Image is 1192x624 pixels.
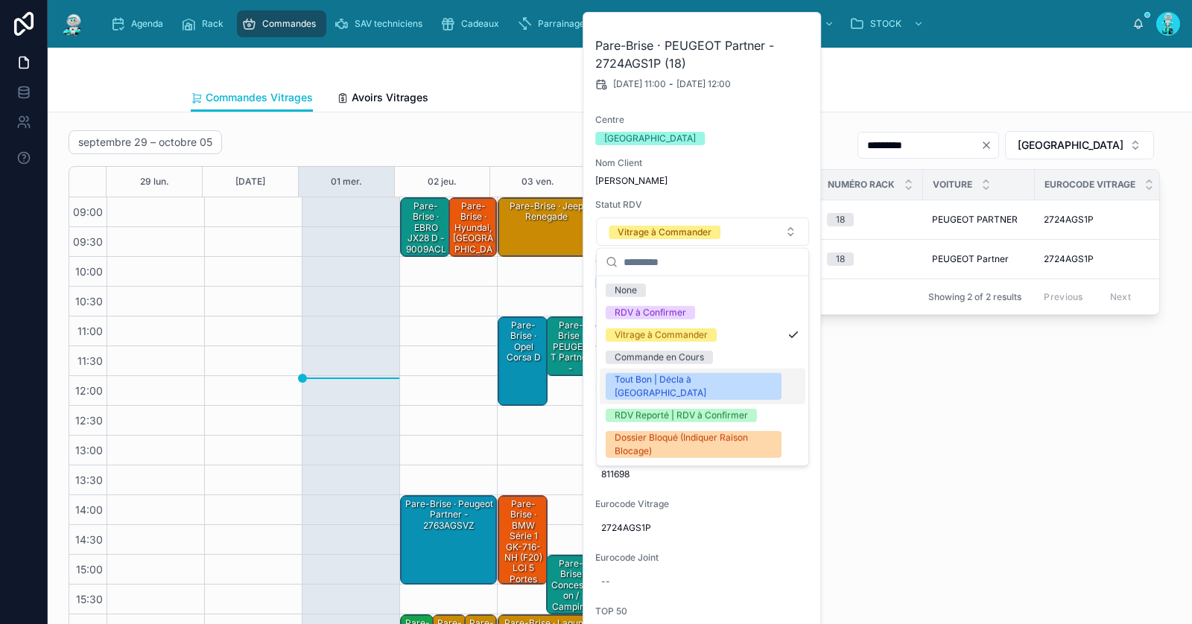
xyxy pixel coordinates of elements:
div: scrollable content [98,7,1132,40]
a: Cadeaux [436,10,510,37]
button: Clear [980,139,998,151]
div: Pare-Brise · Peugeot partner - 2763AGSVZ [403,497,495,532]
a: PEUGEOT Partner [932,253,1026,265]
span: SAV techniciens [355,18,422,30]
button: Select Button [596,404,809,432]
div: Pare-Brise · Hyundai, [GEOGRAPHIC_DATA] [449,198,496,256]
span: Rack [202,18,223,30]
button: 29 lun. [140,167,169,197]
span: Commandes Vitrages [206,90,313,105]
div: Pare-Brise · EBRO JX28 D - 9009ACL vin [403,200,449,267]
span: Immatriculation [595,302,810,313]
a: 2724AGS1P [1044,214,1155,226]
span: 2724AGS1P [601,522,804,534]
span: STOCK [870,18,901,30]
span: Eurocode Vitrage [595,498,810,510]
span: Eurocode Joint [595,552,810,564]
a: Agenda [106,10,174,37]
span: 13:30 [72,474,107,486]
span: 10:00 [72,265,107,278]
span: Statut RDV [595,199,810,211]
span: 14:30 [72,533,107,546]
span: Vitrage à Remplacer [595,258,810,270]
a: SAV techniciens [329,10,433,37]
span: Commandes [262,18,316,30]
div: 18 [836,213,845,226]
div: Pare-Brise · Jeep renegade [498,198,594,256]
button: [DATE] [235,167,265,197]
span: Numéro Rack [828,179,895,191]
span: 12:30 [72,414,107,427]
div: Vitrage à Commander [615,328,708,342]
a: Rack [177,10,234,37]
div: Pare-Brise Concession / Camping Car / Camion · classe A - facturation phare : 1594,93 [547,555,594,614]
a: PEUGEOT PARTNER [932,214,1026,226]
button: 01 mer. [331,167,362,197]
h2: septembre 29 – octobre 05 [78,135,212,150]
a: Commandes Vitrages [191,84,313,112]
div: Vitrage à Commander [618,226,711,239]
a: Parrainages [513,10,600,37]
a: 2724AGS1P [1044,253,1155,265]
span: gy694qp [595,319,810,331]
div: Pare-Brise · Jeep renegade [501,200,593,224]
span: [PERSON_NAME] [595,175,810,187]
div: Pare-Brise · EBRO JX28 D - 9009ACL vin [401,198,450,256]
span: Showing 2 of 2 results [928,291,1021,303]
button: Select Button [1005,131,1154,159]
span: 13:00 [72,444,107,456]
span: Voiture [933,179,972,191]
span: [GEOGRAPHIC_DATA] [1018,138,1123,153]
span: 14:00 [72,503,107,516]
span: 11:30 [74,354,107,367]
span: Voiture [595,343,810,355]
div: Pare-Brise · Peugeot partner - 2763AGSVZ [401,496,496,584]
span: Avoirs Vitrages [352,90,428,105]
button: Select Button [596,217,809,246]
span: 09:00 [69,206,107,218]
div: Pare-Brise · Opel corsa d [498,317,548,405]
span: TOP 50 [595,605,810,617]
img: App logo [60,12,86,36]
div: -- [601,576,610,588]
span: 2724AGS1P [1044,214,1094,226]
div: Pare-Brise · Opel corsa d [501,319,547,365]
div: Dossier Bloqué (Indiquer Raison Blocage) [615,431,773,458]
span: 09:30 [69,235,107,248]
a: NE PAS TOUCHER [709,10,842,37]
span: PEUGEOT Partner [932,253,1009,265]
a: STOCK [845,10,931,37]
button: 03 ven. [521,167,554,197]
span: 811698 [601,468,804,480]
span: 11:00 [74,325,107,337]
span: Agenda [131,18,163,30]
span: Ref Constructeur [595,445,810,456]
a: 18 [827,213,914,226]
div: Pare-Brise · PEUGEOT Partner - 2724AGS1P (18) [549,319,593,397]
div: Tout Bon | Décla à [GEOGRAPHIC_DATA] [615,373,773,400]
div: Commande en Cours [615,351,704,364]
span: Eurocode Vitrage [1044,179,1135,191]
span: Centre [595,114,810,126]
div: Pare-Brise · Hyundai, [GEOGRAPHIC_DATA] [451,200,495,267]
span: 12:00 [72,384,107,397]
a: Commandes [237,10,326,37]
span: - [669,78,673,90]
div: Suggestions [597,276,808,465]
div: 18 [836,252,845,266]
span: [DATE] 11:00 [613,78,666,90]
h2: Pare-Brise · PEUGEOT Partner - 2724AGS1P (18) [595,36,810,72]
span: PEUGEOT PARTNER [932,214,1018,226]
div: Pare-Brise · BMW Série 1 GK-716-NH (F20) LCI 5 portes 118i 1.5 i 12V 136 cv Boîte auto [498,496,548,584]
button: 02 jeu. [428,167,457,197]
span: PEUGEOT Partner [595,361,810,373]
span: 10:30 [72,295,107,308]
div: RDV Reporté | RDV à Confirmer [615,409,748,422]
a: Assurances [603,10,688,37]
a: 18 [827,252,914,266]
a: Avoirs Vitrages [337,84,428,114]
